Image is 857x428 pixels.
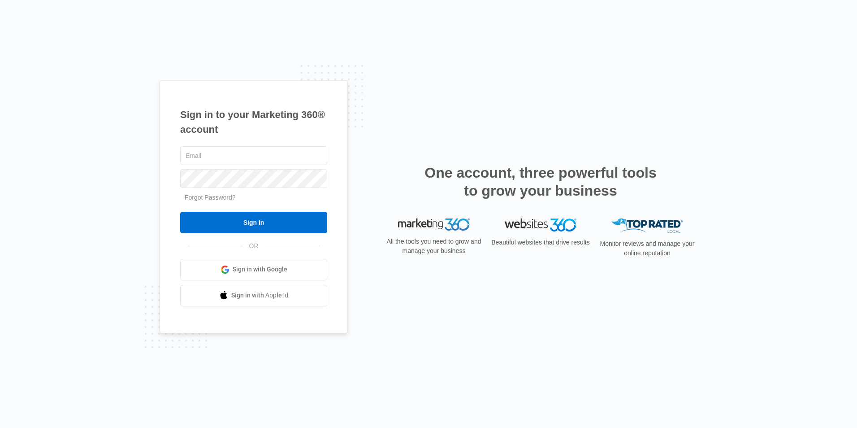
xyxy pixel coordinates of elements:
[597,239,697,258] p: Monitor reviews and manage your online reputation
[180,212,327,233] input: Sign In
[611,218,683,233] img: Top Rated Local
[243,241,265,251] span: OR
[398,218,470,231] img: Marketing 360
[180,259,327,280] a: Sign in with Google
[180,146,327,165] input: Email
[490,238,591,247] p: Beautiful websites that drive results
[180,107,327,137] h1: Sign in to your Marketing 360® account
[233,265,287,274] span: Sign in with Google
[505,218,576,231] img: Websites 360
[384,237,484,256] p: All the tools you need to grow and manage your business
[231,291,289,300] span: Sign in with Apple Id
[422,164,659,200] h2: One account, three powerful tools to grow your business
[180,285,327,306] a: Sign in with Apple Id
[185,194,236,201] a: Forgot Password?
